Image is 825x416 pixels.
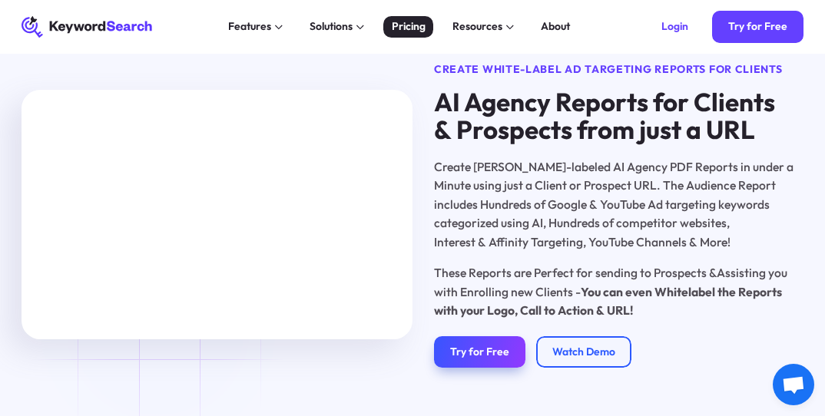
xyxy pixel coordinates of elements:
iframe: KeywordSearch Agency Reports [22,90,412,339]
div: Solutions [310,18,353,35]
div: Try for Free [450,345,509,358]
div: Pricing [392,18,426,35]
p: These Reports are Perfect for sending to Prospects &Assisting you with Enrolling new Clients - [434,263,803,319]
strong: Create WHITE-LABEL Ad Targeting Reports for Clients [434,62,783,76]
a: Try for Free [434,336,525,368]
a: Watch Demo [536,336,631,368]
a: Try for Free [712,11,803,43]
a: About [533,16,578,38]
div: Login [661,20,688,33]
strong: You can even Whitelabel the Reports with your Logo, Call to Action & URL! [434,284,782,318]
h4: AI Agency Reports for Clients & Prospects from just a URL [434,88,803,144]
div: Features [228,18,271,35]
a: Pricing [383,16,433,38]
p: Create [PERSON_NAME]-labeled AI Agency PDF Reports in under a Minute using just a Client or Prosp... [434,157,803,251]
div: Try for Free [728,20,787,33]
div: About [541,18,570,35]
div: Resources [452,18,502,35]
a: Open chat [773,364,814,405]
div: Watch Demo [552,345,615,358]
a: Login [645,11,704,43]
